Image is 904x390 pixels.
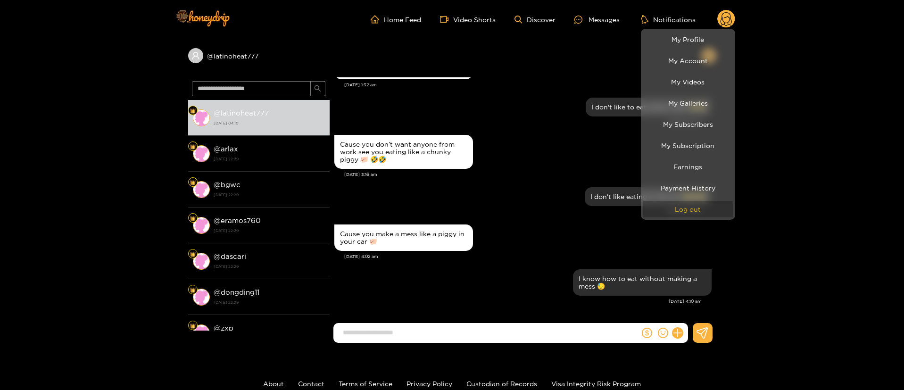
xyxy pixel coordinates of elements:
[643,158,733,175] a: Earnings
[643,180,733,196] a: Payment History
[643,31,733,48] a: My Profile
[643,137,733,154] a: My Subscription
[643,95,733,111] a: My Galleries
[643,52,733,69] a: My Account
[643,116,733,133] a: My Subscribers
[643,201,733,217] button: Log out
[643,74,733,90] a: My Videos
